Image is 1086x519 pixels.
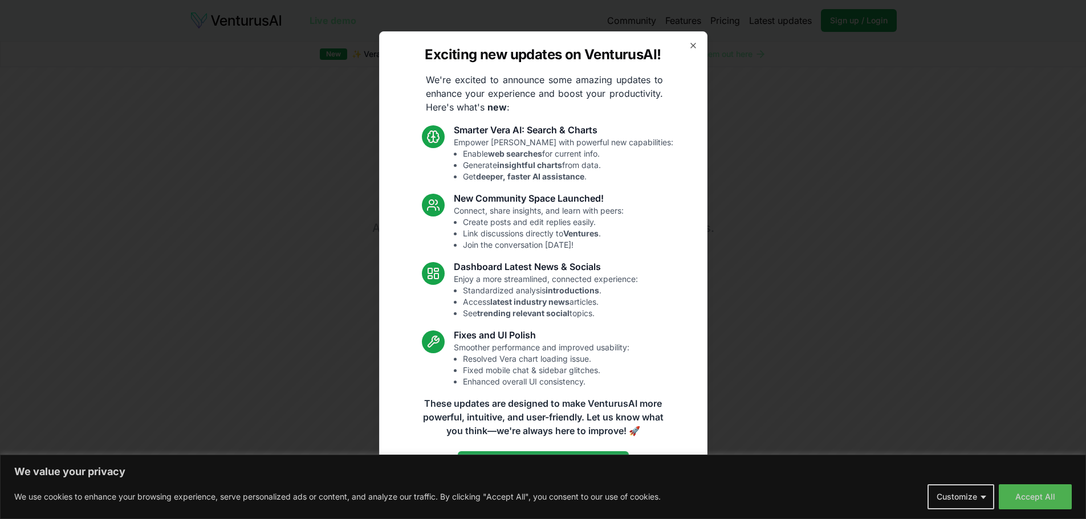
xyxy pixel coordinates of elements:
[454,260,638,273] h3: Dashboard Latest News & Socials
[463,148,673,160] li: Enable for current info.
[417,73,672,114] p: We're excited to announce some amazing updates to enhance your experience and boost your producti...
[463,171,673,182] li: Get .
[454,273,638,319] p: Enjoy a more streamlined, connected experience:
[458,451,629,474] a: Read the full announcement on our blog!
[463,160,673,171] li: Generate from data.
[454,137,673,182] p: Empower [PERSON_NAME] with powerful new capabilities:
[463,353,629,365] li: Resolved Vera chart loading issue.
[454,191,624,205] h3: New Community Space Launched!
[487,101,507,113] strong: new
[463,296,638,308] li: Access articles.
[546,285,599,295] strong: introductions
[490,297,570,307] strong: latest industry news
[463,228,624,239] li: Link discussions directly to .
[463,365,629,376] li: Fixed mobile chat & sidebar glitches.
[463,376,629,387] li: Enhanced overall UI consistency.
[425,46,661,64] h2: Exciting new updates on VenturusAI!
[454,205,624,251] p: Connect, share insights, and learn with peers:
[476,171,584,181] strong: deeper, faster AI assistance
[463,308,638,319] li: See topics.
[497,160,562,170] strong: insightful charts
[477,308,570,318] strong: trending relevant social
[488,149,542,158] strong: web searches
[454,328,629,342] h3: Fixes and UI Polish
[463,285,638,296] li: Standardized analysis .
[463,239,624,251] li: Join the conversation [DATE]!
[454,342,629,387] p: Smoother performance and improved usability:
[563,228,599,238] strong: Ventures
[454,123,673,137] h3: Smarter Vera AI: Search & Charts
[416,397,671,438] p: These updates are designed to make VenturusAI more powerful, intuitive, and user-friendly. Let us...
[463,216,624,228] li: Create posts and edit replies easily.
